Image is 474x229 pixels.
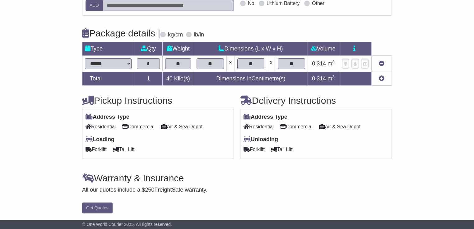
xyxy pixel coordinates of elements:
[244,114,287,121] label: Address Type
[328,60,335,67] span: m
[82,187,392,193] div: All our quotes include a $ FreightSafe warranty.
[161,122,203,131] span: Air & Sea Depot
[280,122,312,131] span: Commercial
[145,187,154,193] span: 250
[319,122,361,131] span: Air & Sea Depot
[328,75,335,82] span: m
[308,42,339,55] td: Volume
[271,145,293,154] span: Tail Lift
[332,74,335,79] sup: 3
[267,55,275,72] td: x
[82,222,172,227] span: © One World Courier 2025. All rights reserved.
[312,75,326,82] span: 0.314
[134,42,163,55] td: Qty
[194,72,308,85] td: Dimensions in Centimetre(s)
[82,203,113,213] button: Get Quotes
[82,173,392,183] h4: Warranty & Insurance
[332,60,335,64] sup: 3
[113,145,135,154] span: Tail Lift
[267,0,300,6] label: Lithium Battery
[240,95,392,106] h4: Delivery Instructions
[86,122,116,131] span: Residential
[379,75,384,82] a: Add new item
[86,145,107,154] span: Forklift
[162,42,194,55] td: Weight
[194,42,308,55] td: Dimensions (L x W x H)
[162,72,194,85] td: Kilo(s)
[312,60,326,67] span: 0.314
[194,31,204,38] label: lb/in
[122,122,154,131] span: Commercial
[244,136,278,143] label: Unloading
[168,31,183,38] label: kg/cm
[82,95,234,106] h4: Pickup Instructions
[312,0,324,6] label: Other
[82,28,160,38] h4: Package details |
[82,72,134,85] td: Total
[86,136,114,143] label: Loading
[244,145,265,154] span: Forklift
[86,114,129,121] label: Address Type
[248,0,254,6] label: No
[166,75,173,82] span: 40
[226,55,235,72] td: x
[82,42,134,55] td: Type
[134,72,163,85] td: 1
[244,122,274,131] span: Residential
[379,60,384,67] a: Remove this item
